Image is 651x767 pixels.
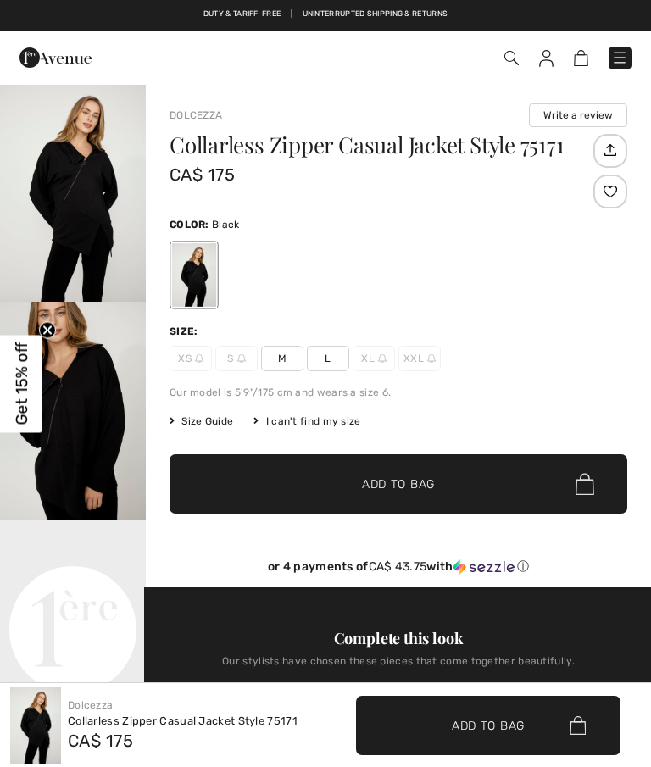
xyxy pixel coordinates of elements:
span: S [215,346,258,371]
div: or 4 payments of with [170,559,627,575]
button: Add to Bag [356,696,620,755]
div: Black [172,243,216,307]
span: XL [353,346,395,371]
span: CA$ 175 [170,164,235,185]
span: Add to Bag [452,716,525,734]
span: CA$ 175 [68,731,133,751]
div: or 4 payments ofCA$ 43.75withSezzle Click to learn more about Sezzle [170,559,627,581]
div: Collarless Zipper Casual Jacket Style 75171 [68,713,298,730]
div: Size: [170,324,202,339]
a: 1ère Avenue [19,50,92,64]
span: Get 15% off [12,342,31,425]
img: ring-m.svg [378,354,387,363]
img: Share [596,136,624,164]
span: CA$ 43.75 [369,559,427,574]
iframe: Opens a widget where you can find more information [431,644,634,686]
img: Shopping Bag [574,50,588,66]
img: Bag.svg [570,716,586,735]
span: M [261,346,303,371]
span: Color: [170,219,209,231]
span: L [307,346,349,371]
img: Menu [611,49,628,66]
span: Size Guide [170,414,233,429]
img: Bag.svg [576,473,594,495]
span: Black [212,219,240,231]
h1: Collarless Zipper Casual Jacket Style 75171 [170,134,589,156]
img: ring-m.svg [195,354,203,363]
img: My Info [539,50,554,67]
button: Write a review [529,103,627,127]
span: XS [170,346,212,371]
button: Close teaser [39,321,56,338]
div: I can't find my size [253,414,360,429]
div: Our model is 5'9"/175 cm and wears a size 6. [170,385,627,400]
img: Sezzle [453,559,515,575]
span: Add to Bag [362,475,435,493]
span: XXL [398,346,441,371]
div: Our stylists have chosen these pieces that come together beautifully. [170,655,627,681]
button: Add to Bag [170,454,627,514]
img: ring-m.svg [237,354,246,363]
a: Dolcezza [170,109,222,121]
img: ring-m.svg [427,354,436,363]
img: Collarless Zipper Casual Jacket Style 75171 [10,687,61,764]
a: Dolcezza [68,699,113,711]
img: 1ère Avenue [19,41,92,75]
div: Complete this look [170,628,627,648]
img: Search [504,51,519,65]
